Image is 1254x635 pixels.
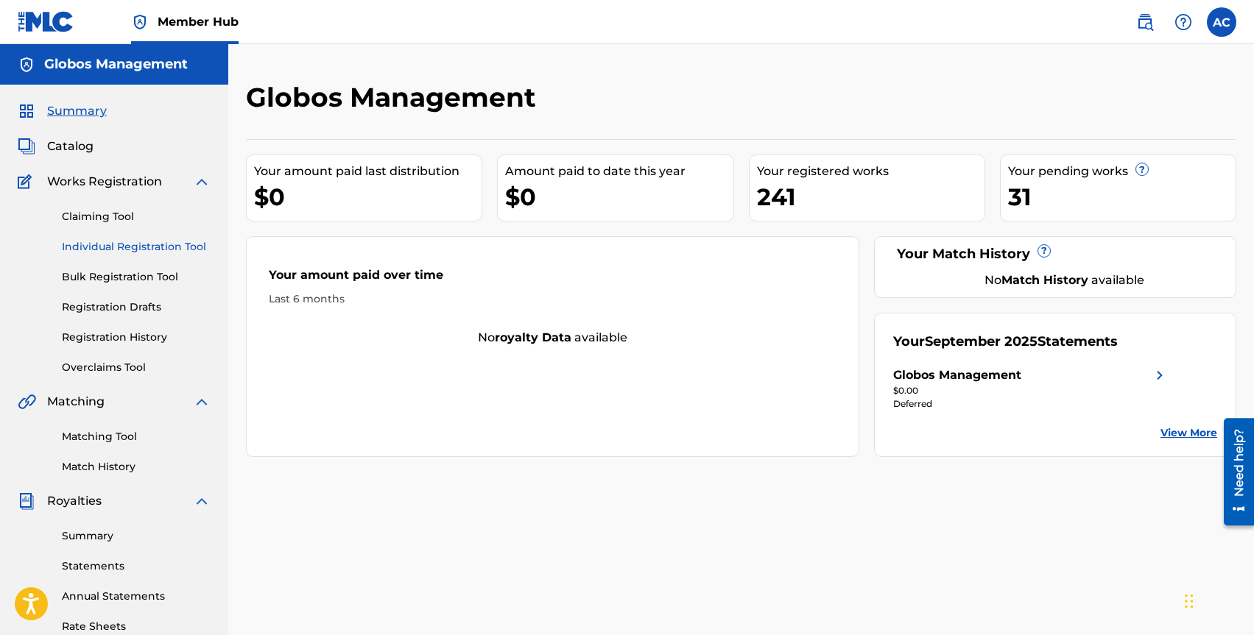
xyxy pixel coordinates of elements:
a: Match History [62,459,211,475]
div: Last 6 months [269,291,836,307]
h2: Globos Management [246,81,543,114]
a: Registration History [62,330,211,345]
a: Overclaims Tool [62,360,211,375]
strong: Match History [1001,273,1088,287]
a: View More [1160,425,1217,441]
a: Matching Tool [62,429,211,444]
div: No available [247,329,859,347]
div: $0.00 [893,384,1169,397]
div: Help [1169,7,1198,37]
div: Trascina [1185,579,1194,623]
div: No available [912,272,1217,289]
img: expand [193,393,211,411]
div: Your registered works [757,163,984,180]
div: 241 [757,180,984,213]
a: Claiming Tool [62,209,211,224]
div: Globos Management [893,366,1021,384]
iframe: Chat Widget [1180,564,1254,635]
img: MLC Logo [18,11,74,32]
span: Member Hub [158,13,239,30]
a: SummarySummary [18,102,107,120]
a: Globos Managementright chevron icon$0.00Deferred [893,366,1169,411]
img: Accounts [18,56,35,74]
a: Bulk Registration Tool [62,269,211,285]
span: Matching [47,393,105,411]
div: User Menu [1207,7,1236,37]
div: Your amount paid last distribution [254,163,482,180]
div: $0 [254,180,482,213]
img: right chevron icon [1151,366,1169,384]
div: Deferred [893,397,1169,411]
img: Catalog [18,138,35,155]
img: Summary [18,102,35,120]
span: Works Registration [47,173,162,191]
a: Statements [62,558,211,574]
img: Matching [18,393,36,411]
a: Rate Sheets [62,619,211,634]
div: Your amount paid over time [269,266,836,291]
img: search [1136,13,1154,31]
div: Your pending works [1008,163,1236,180]
span: Catalog [47,138,94,155]
span: Summary [47,102,107,120]
a: Summary [62,528,211,544]
a: Annual Statements [62,589,211,604]
img: help [1174,13,1192,31]
h5: Globos Management [44,56,188,73]
a: Registration Drafts [62,299,211,315]
img: Works Registration [18,173,37,191]
img: expand [193,173,211,191]
div: Your Statements [893,332,1118,352]
img: Top Rightsholder [131,13,149,31]
div: Amount paid to date this year [505,163,733,180]
span: Royalties [47,492,102,510]
img: Royalties [18,492,35,510]
span: September 2025 [925,333,1038,350]
div: Your Match History [893,244,1217,264]
div: Widget chat [1180,564,1254,635]
img: expand [193,492,211,510]
div: $0 [505,180,733,213]
span: ? [1136,163,1148,175]
a: CatalogCatalog [18,138,94,155]
a: Individual Registration Tool [62,239,211,255]
iframe: Resource Center [1213,413,1254,531]
span: ? [1038,245,1050,257]
a: Public Search [1130,7,1160,37]
strong: royalty data [495,330,571,344]
div: 31 [1008,180,1236,213]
